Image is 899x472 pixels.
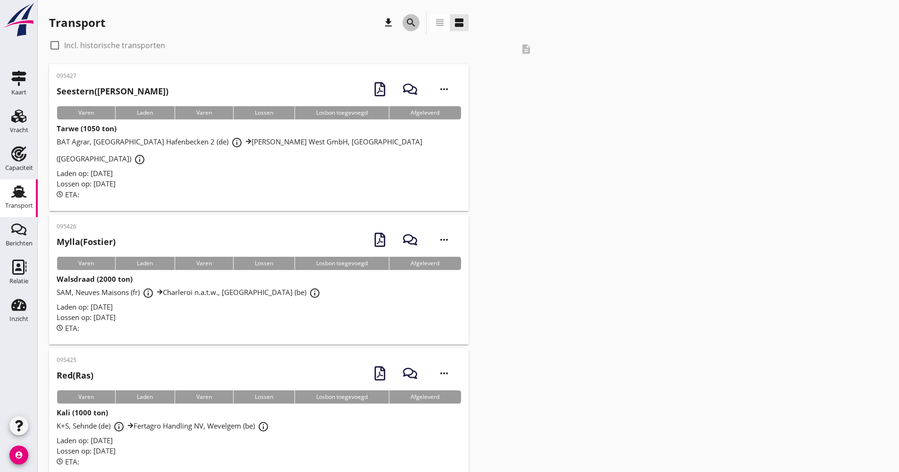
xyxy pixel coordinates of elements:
[294,257,389,270] div: Losbon toegevoegd
[431,76,457,102] i: more_horiz
[57,106,115,119] div: Varen
[57,370,73,381] strong: Red
[405,17,417,28] i: search
[115,106,174,119] div: Laden
[258,421,269,432] i: info_outline
[57,124,117,133] strong: Tarwe (1050 ton)
[57,446,116,455] span: Lossen op: [DATE]
[175,106,233,119] div: Varen
[383,17,394,28] i: download
[294,106,389,119] div: Losbon toegevoegd
[389,390,461,404] div: Afgeleverd
[57,312,116,322] span: Lossen op: [DATE]
[6,240,33,246] div: Berichten
[57,85,94,97] strong: Seestern
[57,287,323,297] span: SAM, Neuves Maisons (fr) Charleroi n.a.t.w., [GEOGRAPHIC_DATA] (be)
[57,222,116,231] p: 095426
[57,421,272,430] span: K+S, Sehnde (de) Fertagro Handling NV, Wevelgem (be)
[57,369,93,382] h2: (Ras)
[233,106,294,119] div: Lossen
[65,457,79,466] span: ETA:
[57,236,116,248] h2: (Fostier)
[431,360,457,387] i: more_horiz
[5,165,33,171] div: Capaciteit
[175,390,233,404] div: Varen
[454,17,465,28] i: view_agenda
[57,257,115,270] div: Varen
[57,179,116,188] span: Lossen op: [DATE]
[57,302,113,312] span: Laden op: [DATE]
[309,287,320,299] i: info_outline
[5,202,33,209] div: Transport
[431,227,457,253] i: more_horiz
[10,127,28,133] div: Vracht
[134,154,145,165] i: info_outline
[115,257,174,270] div: Laden
[57,169,113,178] span: Laden op: [DATE]
[115,390,174,404] div: Laden
[113,421,125,432] i: info_outline
[233,390,294,404] div: Lossen
[9,316,28,322] div: Inzicht
[389,106,461,119] div: Afgeleverd
[9,446,28,464] i: account_circle
[57,85,168,98] h2: ([PERSON_NAME])
[233,257,294,270] div: Lossen
[434,17,445,28] i: view_headline
[231,137,243,148] i: info_outline
[57,436,113,445] span: Laden op: [DATE]
[49,215,469,345] a: 095426Mylla(Fostier)VarenLadenVarenLossenLosbon toegevoegdAfgeleverdWalsdraad (2000 ton)SAM, Neuv...
[9,278,28,284] div: Relatie
[57,236,80,247] strong: Mylla
[57,356,93,364] p: 095425
[57,390,115,404] div: Varen
[49,15,105,30] div: Transport
[64,41,165,50] label: Incl. historische transporten
[65,190,79,199] span: ETA:
[57,274,133,284] strong: Walsdraad (2000 ton)
[65,323,79,333] span: ETA:
[175,257,233,270] div: Varen
[57,137,422,163] span: BAT Agrar, [GEOGRAPHIC_DATA] Hafenbecken 2 (de) [PERSON_NAME] West GmbH, [GEOGRAPHIC_DATA] ([GEOG...
[143,287,154,299] i: info_outline
[11,89,26,95] div: Kaart
[2,2,36,37] img: logo-small.a267ee39.svg
[57,72,168,80] p: 095427
[294,390,389,404] div: Losbon toegevoegd
[49,64,469,211] a: 095427Seestern([PERSON_NAME])VarenLadenVarenLossenLosbon toegevoegdAfgeleverdTarwe (1050 ton)BAT ...
[389,257,461,270] div: Afgeleverd
[57,408,108,417] strong: Kali (1000 ton)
